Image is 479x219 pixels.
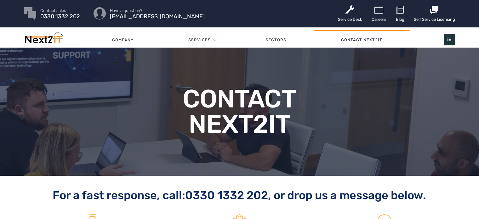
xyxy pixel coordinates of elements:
a: Contact sales 0330 1332 202 [40,9,80,19]
span: [EMAIL_ADDRESS][DOMAIN_NAME] [110,14,205,19]
span: Contact sales [40,9,80,13]
a: Have a question? [EMAIL_ADDRESS][DOMAIN_NAME] [110,9,205,19]
h1: Contact Next2IT [132,86,347,137]
span: Have a question? [110,9,205,13]
a: Services [188,31,211,49]
a: Contact Next2IT [314,31,410,49]
span: 0330 1332 202 [40,14,80,19]
a: 0330 1332 202 [185,188,268,202]
a: Company [85,31,161,49]
h2: For a fast response, call: , or drop us a message below. [24,188,455,202]
img: Next2IT [24,32,63,46]
a: Sectors [238,31,314,49]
